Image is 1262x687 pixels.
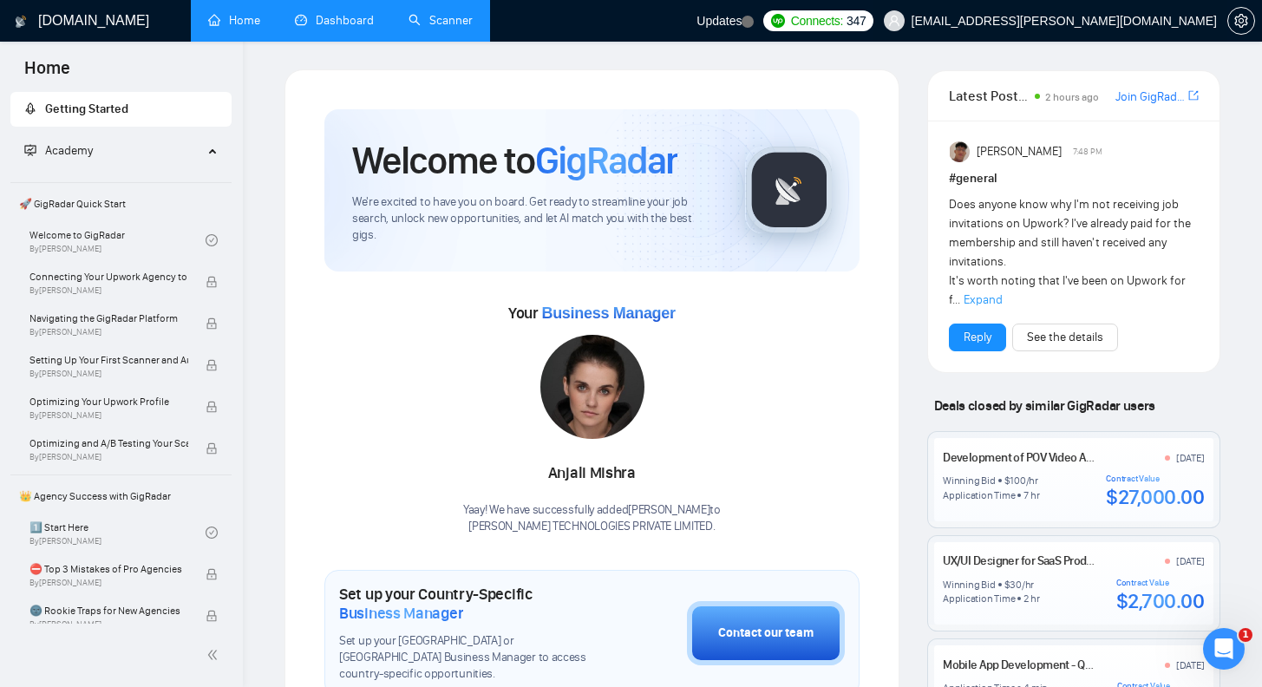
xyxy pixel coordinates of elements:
[29,602,188,619] span: 🌚 Rookie Traps for New Agencies
[943,658,1230,672] a: Mobile App Development - QA and Updates to Current App
[29,310,188,327] span: Navigating the GigRadar Platform
[687,601,845,665] button: Contact our team
[746,147,833,233] img: gigradar-logo.png
[1012,324,1118,351] button: See the details
[949,197,1191,307] span: Does anyone know why I'm not receiving job invitations on Upwork? I've already paid for the membe...
[696,14,742,28] span: Updates
[339,604,463,623] span: Business Manager
[463,502,721,535] div: Yaay! We have successfully added [PERSON_NAME] to
[791,11,843,30] span: Connects:
[540,335,644,439] img: 1706121430734-multi-295.jpg
[206,610,218,622] span: lock
[339,633,600,683] span: Set up your [GEOGRAPHIC_DATA] or [GEOGRAPHIC_DATA] Business Manager to access country-specific op...
[463,519,721,535] p: [PERSON_NAME] TECHNOLOGIES PRIVATE LIMITED .
[12,479,230,514] span: 👑 Agency Success with GigRadar
[15,8,27,36] img: logo
[943,474,995,487] div: Winning Bid
[771,14,785,28] img: upwork-logo.png
[29,369,188,379] span: By [PERSON_NAME]
[29,351,188,369] span: Setting Up Your First Scanner and Auto-Bidder
[1227,14,1255,28] a: setting
[847,11,866,30] span: 347
[29,619,188,630] span: By [PERSON_NAME]
[1026,474,1038,487] div: /hr
[1004,578,1010,592] div: $
[29,268,188,285] span: Connecting Your Upwork Agency to GigRadar
[718,624,814,643] div: Contact our team
[206,401,218,413] span: lock
[949,169,1199,188] h1: # general
[1023,592,1039,605] div: 2 hr
[541,304,675,322] span: Business Manager
[206,442,218,455] span: lock
[949,324,1006,351] button: Reply
[1227,7,1255,35] button: setting
[1004,474,1010,487] div: $
[12,186,230,221] span: 🚀 GigRadar Quick Start
[1176,554,1205,568] div: [DATE]
[1203,628,1245,670] iframe: Intercom live chat
[1239,628,1252,642] span: 1
[1073,144,1102,160] span: 7:48 PM
[206,276,218,288] span: lock
[1115,88,1185,107] a: Join GigRadar Slack Community
[29,221,206,259] a: Welcome to GigRadarBy[PERSON_NAME]
[1045,91,1099,103] span: 2 hours ago
[964,328,991,347] a: Reply
[888,15,900,27] span: user
[927,390,1162,421] span: Deals closed by similar GigRadar users
[206,317,218,330] span: lock
[206,527,218,539] span: check-circle
[29,452,188,462] span: By [PERSON_NAME]
[1176,451,1205,465] div: [DATE]
[409,13,473,28] a: searchScanner
[950,141,971,162] img: Randi Tovar
[352,194,717,244] span: We're excited to have you on board. Get ready to streamline your job search, unlock new opportuni...
[29,578,188,588] span: By [PERSON_NAME]
[463,459,721,488] div: Anjali Mishra
[1023,488,1039,502] div: 7 hr
[1106,474,1204,484] div: Contract Value
[29,560,188,578] span: ⛔ Top 3 Mistakes of Pro Agencies
[24,144,36,156] span: fund-projection-screen
[1022,578,1034,592] div: /hr
[45,143,93,158] span: Academy
[29,327,188,337] span: By [PERSON_NAME]
[1188,88,1199,102] span: export
[352,137,677,184] h1: Welcome to
[10,56,84,92] span: Home
[1010,474,1025,487] div: 100
[206,234,218,246] span: check-circle
[206,646,224,664] span: double-left
[949,85,1030,107] span: Latest Posts from the GigRadar Community
[1188,88,1199,104] a: export
[29,435,188,452] span: Optimizing and A/B Testing Your Scanner for Better Results
[24,143,93,158] span: Academy
[943,553,1102,568] a: UX/UI Designer for SaaS Product
[1027,328,1103,347] a: See the details
[10,92,232,127] li: Getting Started
[206,359,218,371] span: lock
[295,13,374,28] a: dashboardDashboard
[206,568,218,580] span: lock
[508,304,676,323] span: Your
[1010,578,1022,592] div: 30
[339,585,600,623] h1: Set up your Country-Specific
[943,488,1015,502] div: Application Time
[45,101,128,116] span: Getting Started
[1116,578,1205,588] div: Contract Value
[977,142,1062,161] span: [PERSON_NAME]
[1106,484,1204,510] div: $27,000.00
[943,592,1015,605] div: Application Time
[29,514,206,552] a: 1️⃣ Start HereBy[PERSON_NAME]
[29,285,188,296] span: By [PERSON_NAME]
[1176,658,1205,672] div: [DATE]
[29,393,188,410] span: Optimizing Your Upwork Profile
[1116,588,1205,614] div: $2,700.00
[943,578,995,592] div: Winning Bid
[535,137,677,184] span: GigRadar
[24,102,36,114] span: rocket
[208,13,260,28] a: homeHome
[29,410,188,421] span: By [PERSON_NAME]
[964,292,1003,307] span: Expand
